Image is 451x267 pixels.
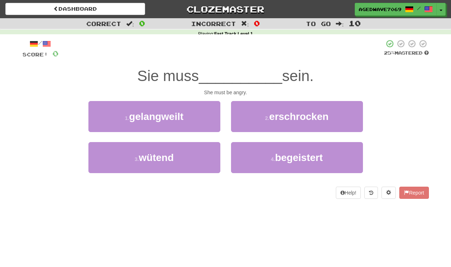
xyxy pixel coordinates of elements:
[129,111,183,122] span: gelangweilt
[88,101,220,132] button: 1.gelangweilt
[22,51,48,57] span: Score:
[137,67,199,84] span: Sie muss
[269,111,329,122] span: erschrocken
[125,115,129,121] small: 1 .
[199,67,282,84] span: __________
[359,6,401,12] span: AgedWave7069
[275,152,323,163] span: begeistert
[22,39,58,48] div: /
[306,20,331,27] span: To go
[231,101,363,132] button: 2.erschrocken
[86,20,121,27] span: Correct
[126,21,134,27] span: :
[355,3,437,16] a: AgedWave7069 /
[349,19,361,27] span: 10
[399,187,429,199] button: Report
[336,21,344,27] span: :
[5,3,145,15] a: Dashboard
[139,19,145,27] span: 0
[135,156,139,162] small: 3 .
[22,89,429,96] div: She must be angry.
[384,50,429,56] div: Mastered
[231,142,363,173] button: 4.begeistert
[139,152,174,163] span: wütend
[265,115,269,121] small: 2 .
[417,6,421,11] span: /
[271,156,275,162] small: 4 .
[254,19,260,27] span: 0
[364,187,378,199] button: Round history (alt+y)
[336,187,361,199] button: Help!
[52,49,58,58] span: 0
[156,3,296,15] a: Clozemaster
[191,20,236,27] span: Incorrect
[214,31,253,36] strong: Fast Track Level 1
[88,142,220,173] button: 3.wütend
[241,21,249,27] span: :
[384,50,395,56] span: 25 %
[282,67,314,84] span: sein.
